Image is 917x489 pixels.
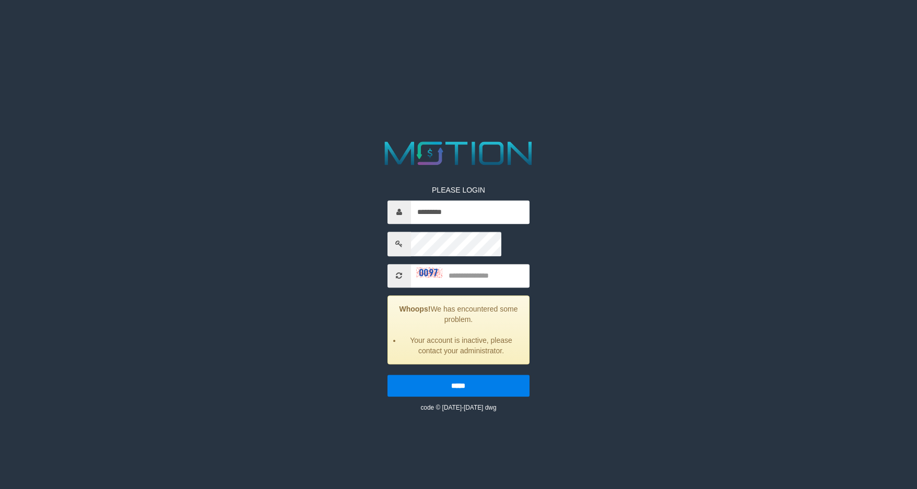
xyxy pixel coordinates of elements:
[387,295,530,364] div: We has encountered some problem.
[416,267,442,278] img: captcha
[378,137,538,169] img: MOTION_logo.png
[401,335,522,356] li: Your account is inactive, please contact your administrator.
[387,185,530,195] p: PLEASE LOGIN
[399,305,431,313] strong: Whoops!
[420,404,496,411] small: code © [DATE]-[DATE] dwg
